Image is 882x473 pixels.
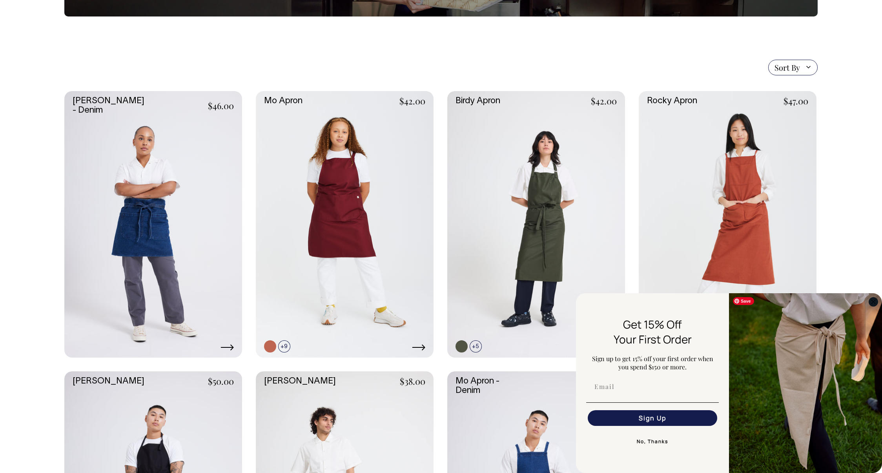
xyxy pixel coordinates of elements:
img: 5e34ad8f-4f05-4173-92a8-ea475ee49ac9.jpeg [729,293,882,473]
span: Sort By [774,63,800,72]
span: Get 15% Off [623,317,682,332]
span: +9 [278,340,290,352]
span: Save [733,297,754,305]
span: +5 [470,340,482,352]
img: underline [586,402,719,403]
span: Your First Order [614,332,692,347]
input: Email [588,379,717,394]
span: Sign up to get 15% off your first order when you spend $150 or more. [592,354,713,371]
div: FLYOUT Form [576,293,882,473]
button: No, Thanks [586,434,719,449]
button: Sign Up [588,410,717,426]
button: Close dialog [869,297,878,307]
